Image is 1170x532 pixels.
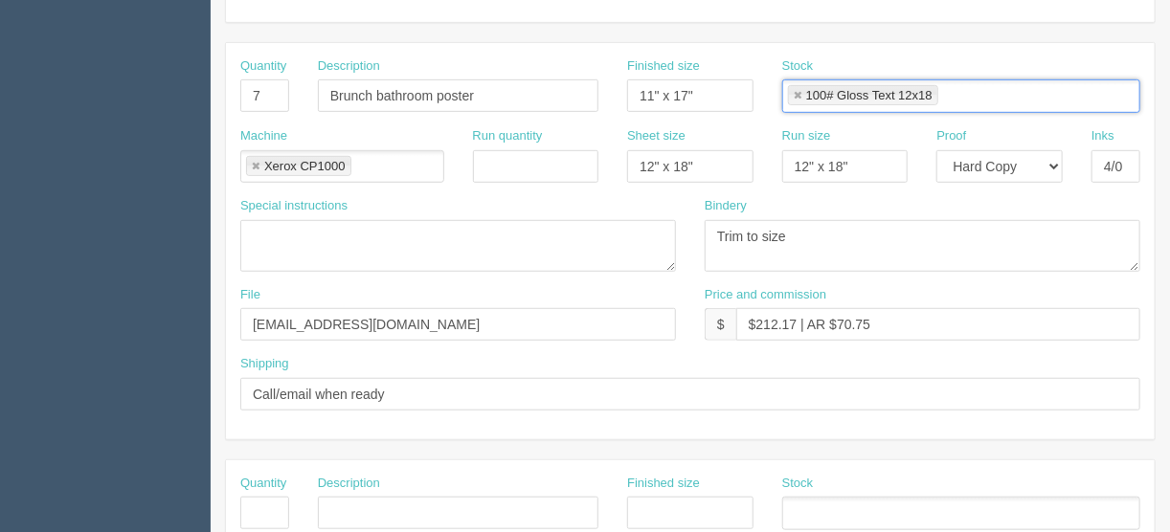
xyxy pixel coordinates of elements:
[705,220,1140,272] textarea: Trim to size
[240,197,348,215] label: Special instructions
[705,197,747,215] label: Bindery
[240,355,289,373] label: Shipping
[264,160,346,172] div: Xerox CP1000
[240,286,260,304] label: File
[806,89,933,101] div: 100# Gloss Text 12x18
[782,57,814,76] label: Stock
[240,57,286,76] label: Quantity
[936,127,966,145] label: Proof
[627,57,700,76] label: Finished size
[240,127,287,145] label: Machine
[705,286,826,304] label: Price and commission
[627,475,700,493] label: Finished size
[240,475,286,493] label: Quantity
[318,57,380,76] label: Description
[318,475,380,493] label: Description
[1091,127,1114,145] label: Inks
[473,127,543,145] label: Run quantity
[705,308,736,341] div: $
[782,475,814,493] label: Stock
[627,127,686,145] label: Sheet size
[782,127,831,145] label: Run size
